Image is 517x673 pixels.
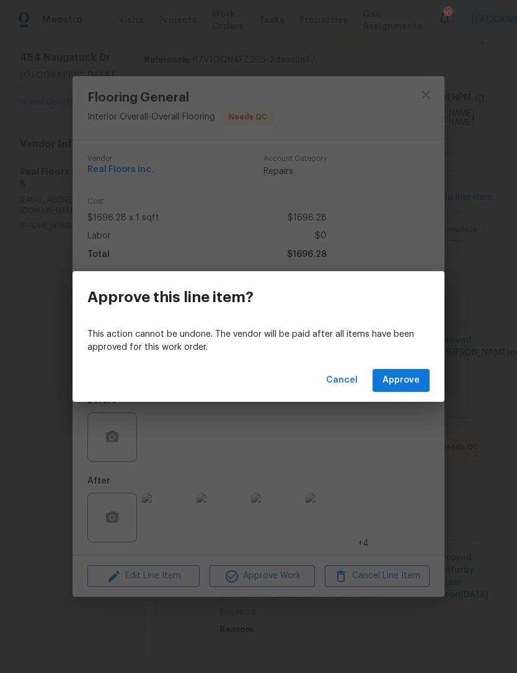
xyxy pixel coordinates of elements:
button: Cancel [321,369,363,392]
span: Approve [382,373,420,388]
p: This action cannot be undone. The vendor will be paid after all items have been approved for this... [87,328,430,354]
span: Cancel [326,373,358,388]
h3: Approve this line item? [87,289,254,306]
button: Approve [373,369,430,392]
